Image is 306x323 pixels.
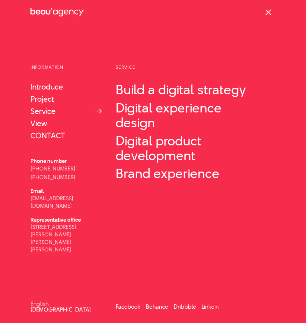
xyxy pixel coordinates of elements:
[30,95,102,103] a: Project
[116,166,276,181] a: Brand experience
[116,134,276,163] a: Digital product development
[30,216,81,223] b: Representative office
[30,173,76,181] a: [PHONE_NUMBER]
[116,101,276,130] a: Digital experience design
[30,82,102,91] a: Introduce
[30,157,67,165] b: Phone number
[201,303,219,311] a: Linkein
[116,82,276,97] a: Build a digital strategy
[116,64,276,75] span: Service
[174,303,196,311] a: Dribbble
[30,131,102,140] a: CONTACT
[30,119,102,127] a: View
[30,223,102,253] p: [STREET_ADDRESS][PERSON_NAME][PERSON_NAME][PERSON_NAME]
[30,301,49,307] a: English
[146,303,168,311] a: Behance
[116,303,140,311] a: Facebook
[30,307,91,312] a: [DEMOGRAPHIC_DATA]
[30,187,44,195] b: Email
[30,107,102,115] a: Service
[30,64,102,75] span: INFORMATION
[30,165,76,172] a: [PHONE_NUMBER]
[30,194,73,209] a: [EMAIL_ADDRESS][DOMAIN_NAME]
